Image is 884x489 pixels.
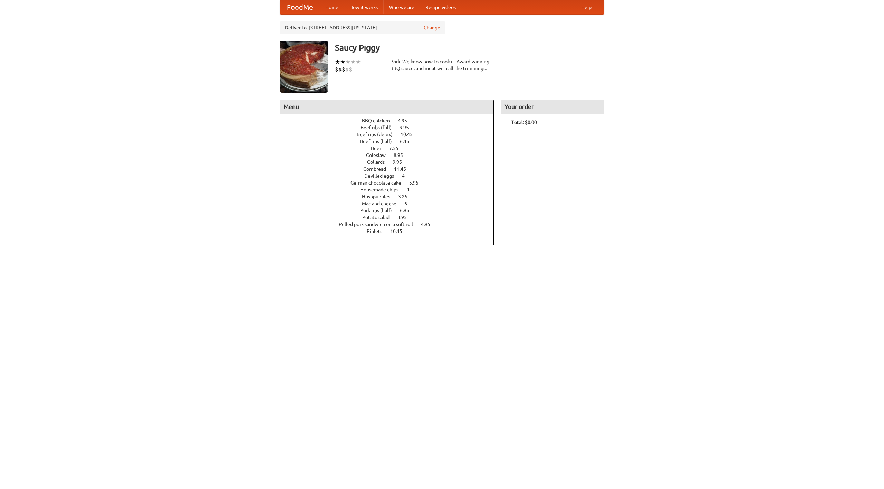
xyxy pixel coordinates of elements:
span: Hushpuppies [362,194,397,199]
span: Pork ribs (half) [360,208,399,213]
span: 4 [402,173,412,179]
li: ★ [335,58,340,66]
span: German chocolate cake [350,180,408,186]
a: How it works [344,0,383,14]
span: 10.45 [390,228,409,234]
a: Pulled pork sandwich on a soft roll 4.95 [339,222,443,227]
a: Coleslaw 8.95 [366,152,416,158]
a: Beef ribs (full) 9.95 [361,125,422,130]
span: Housemade chips [360,187,405,192]
span: Mac and cheese [362,201,403,206]
li: ★ [356,58,361,66]
span: 10.45 [401,132,420,137]
img: angular.jpg [280,41,328,93]
span: Pulled pork sandwich on a soft roll [339,222,420,227]
a: Riblets 10.45 [367,228,415,234]
h4: Menu [280,100,493,114]
a: Home [320,0,344,14]
span: 11.45 [394,166,413,172]
span: 9.95 [400,125,416,130]
a: Recipe videos [420,0,461,14]
div: Pork. We know how to cook it. Award-winning BBQ sauce, and meat with all the trimmings. [390,58,494,72]
li: $ [342,66,345,73]
span: BBQ chicken [362,118,397,123]
span: 6.45 [400,139,416,144]
span: Beer [371,145,388,151]
li: $ [345,66,349,73]
li: ★ [350,58,356,66]
span: 6 [404,201,414,206]
span: 3.95 [397,215,414,220]
span: Beef ribs (delux) [357,132,400,137]
span: 7.55 [389,145,405,151]
li: ★ [345,58,350,66]
span: 3.25 [398,194,414,199]
li: $ [349,66,352,73]
span: Coleslaw [366,152,393,158]
a: Hushpuppies 3.25 [362,194,420,199]
a: Beef ribs (half) 6.45 [360,139,422,144]
span: Devilled eggs [364,173,401,179]
a: FoodMe [280,0,320,14]
a: Who we are [383,0,420,14]
div: Deliver to: [STREET_ADDRESS][US_STATE] [280,21,445,34]
a: Housemade chips 4 [360,187,422,192]
span: 6.95 [400,208,416,213]
li: ★ [340,58,345,66]
a: BBQ chicken 4.95 [362,118,420,123]
span: 8.95 [394,152,410,158]
a: Pork ribs (half) 6.95 [360,208,422,213]
a: Beer 7.55 [371,145,411,151]
span: Potato salad [362,215,396,220]
a: Change [424,24,440,31]
li: $ [338,66,342,73]
span: 9.95 [393,159,409,165]
b: Total: $0.00 [511,120,537,125]
a: Mac and cheese 6 [362,201,420,206]
h3: Saucy Piggy [335,41,604,55]
span: 5.95 [409,180,425,186]
span: 4 [406,187,416,192]
a: Cornbread 11.45 [363,166,419,172]
span: 4.95 [398,118,414,123]
li: $ [335,66,338,73]
span: 4.95 [421,222,437,227]
h4: Your order [501,100,604,114]
a: Beef ribs (delux) 10.45 [357,132,425,137]
span: Riblets [367,228,389,234]
a: Collards 9.95 [367,159,415,165]
a: German chocolate cake 5.95 [350,180,431,186]
a: Help [576,0,597,14]
span: Beef ribs (full) [361,125,398,130]
a: Devilled eggs 4 [364,173,417,179]
span: Collards [367,159,392,165]
span: Cornbread [363,166,393,172]
span: Beef ribs (half) [360,139,399,144]
a: Potato salad 3.95 [362,215,420,220]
